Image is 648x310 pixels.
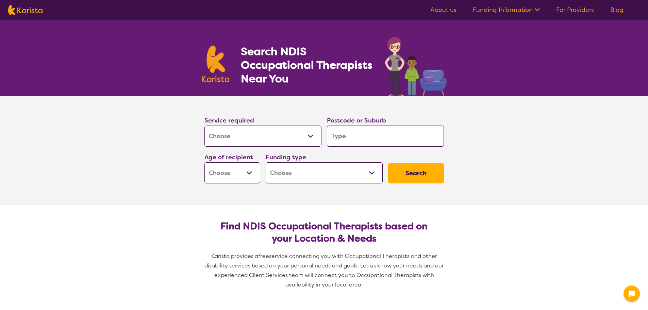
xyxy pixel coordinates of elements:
[430,6,456,14] a: About us
[204,116,254,125] label: Service required
[202,46,230,82] img: Karista logo
[204,252,445,288] span: service connecting you with Occupational Therapists and other disability services based on your p...
[8,5,43,15] img: Karista logo
[388,163,444,183] button: Search
[211,252,258,260] span: Karista provides a
[210,220,438,245] h2: Find NDIS Occupational Therapists based on your Location & Needs
[473,6,540,14] a: Funding Information
[327,116,386,125] label: Postcode or Suburb
[610,6,624,14] a: Blog
[266,153,306,161] label: Funding type
[258,252,269,260] span: free
[385,37,447,96] img: occupational-therapy
[204,153,253,161] label: Age of recipient
[241,45,373,85] h1: Search NDIS Occupational Therapists Near You
[327,126,444,147] input: Type
[556,6,594,14] a: For Providers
